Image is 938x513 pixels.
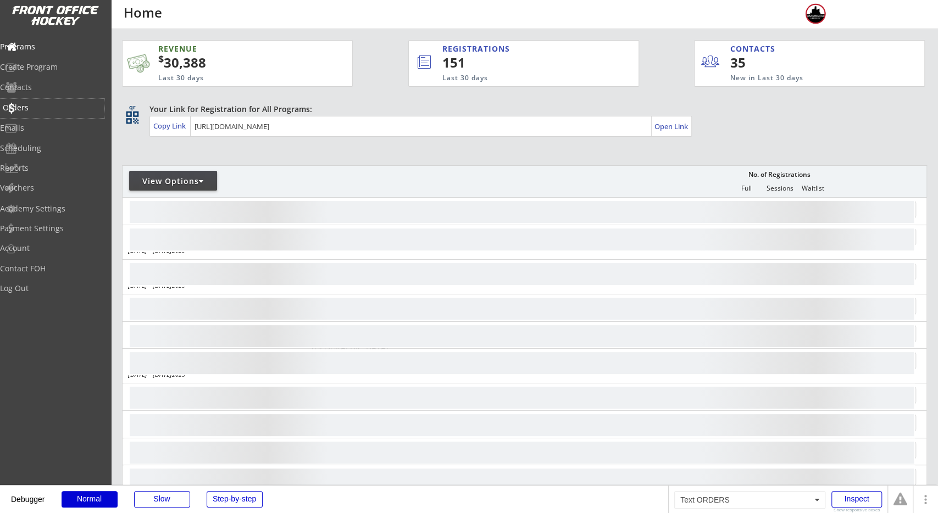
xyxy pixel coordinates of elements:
div: Waitlist [797,185,830,192]
div: Debugger [11,486,45,503]
em: 2025 [172,282,185,289]
div: Text ORDERS [674,491,825,509]
button: qr_code [124,109,141,126]
div: Show responsive boxes [831,508,882,512]
div: Full [730,185,763,192]
div: [DATE] - [DATE] [128,282,296,289]
sup: $ [158,52,164,65]
div: No. of Registrations [746,171,814,179]
div: Orders [3,104,102,111]
div: REVENUE [158,43,299,54]
div: Inspect [831,491,882,508]
div: Your Link for Registration for All Programs: [149,104,893,115]
div: REGISTRATIONS [442,43,588,54]
div: 35 [730,53,798,72]
a: Open Link [654,119,689,134]
div: qr [125,104,138,111]
div: [DATE] - [DATE] [128,247,296,254]
div: Open Link [654,122,689,131]
div: Slow [134,491,190,508]
div: View Options [129,176,217,187]
em: 2025 [172,371,185,378]
div: Last 30 days [442,74,594,83]
div: 30,388 [158,53,318,72]
div: Copy Link [153,121,188,131]
div: [DATE] - [DATE] [128,371,296,378]
div: Normal [62,491,118,508]
div: Last 30 days [158,74,299,83]
div: CONTACTS [730,43,780,54]
div: Sessions [764,185,797,192]
div: Step-by-step [207,491,263,508]
div: 151 [442,53,602,72]
div: New in Last 30 days [730,74,874,83]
